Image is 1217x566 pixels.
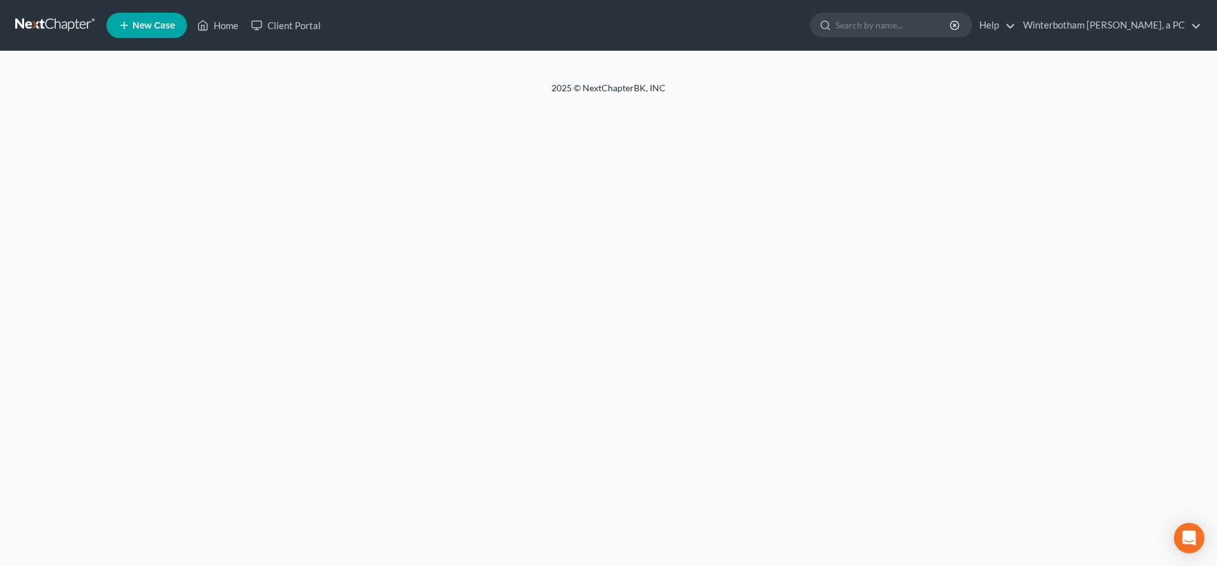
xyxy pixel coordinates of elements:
input: Search by name... [835,13,951,37]
a: Help [973,14,1015,37]
a: Home [191,14,245,37]
a: Winterbotham [PERSON_NAME], a PC [1017,14,1201,37]
div: 2025 © NextChapterBK, INC [247,82,970,105]
a: Client Portal [245,14,327,37]
span: New Case [132,21,175,30]
div: Open Intercom Messenger [1174,523,1204,553]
